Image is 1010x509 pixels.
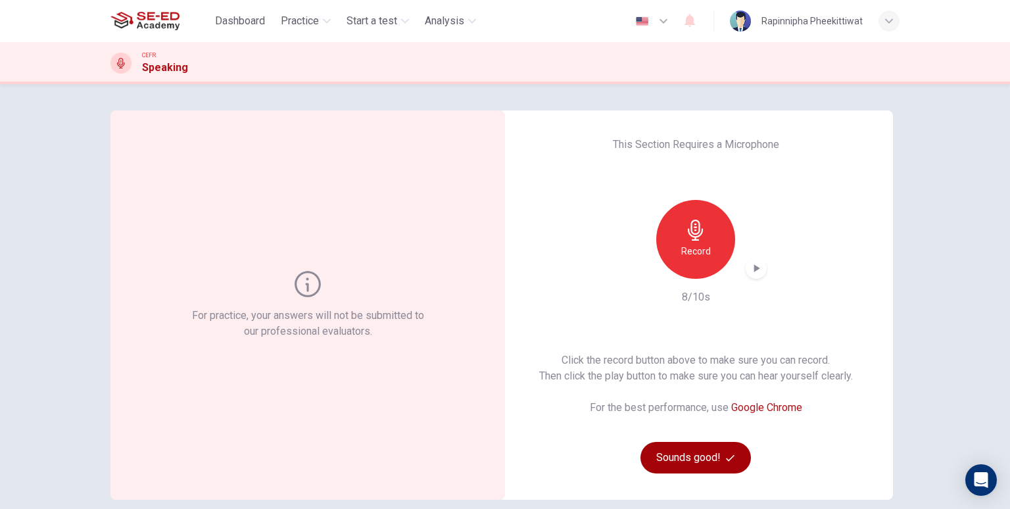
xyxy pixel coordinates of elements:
[142,60,188,76] h1: Speaking
[761,13,863,29] div: Rapinnipha Pheekittiwat
[210,9,270,33] button: Dashboard
[215,13,265,29] span: Dashboard
[341,9,414,33] button: Start a test
[420,9,481,33] button: Analysis
[142,51,156,60] span: CEFR
[425,13,464,29] span: Analysis
[634,16,650,26] img: en
[656,200,735,279] button: Record
[731,401,802,414] a: Google Chrome
[590,400,802,416] h6: For the best performance, use
[539,352,853,384] h6: Click the record button above to make sure you can record. Then click the play button to make sur...
[110,8,210,34] a: SE-ED Academy logo
[189,308,427,339] h6: For practice, your answers will not be submitted to our professional evaluators.
[613,137,779,153] h6: This Section Requires a Microphone
[730,11,751,32] img: Profile picture
[276,9,336,33] button: Practice
[281,13,319,29] span: Practice
[347,13,397,29] span: Start a test
[110,8,180,34] img: SE-ED Academy logo
[681,243,711,259] h6: Record
[682,289,710,305] h6: 8/10s
[965,464,997,496] div: Open Intercom Messenger
[640,442,751,473] button: Sounds good!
